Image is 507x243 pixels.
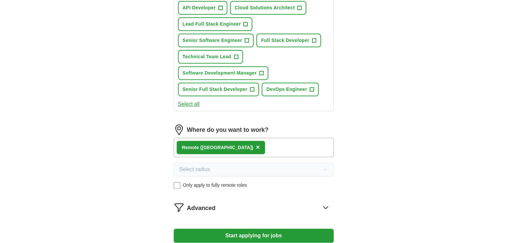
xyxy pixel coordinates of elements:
button: Cloud Solutions Architect [230,1,306,15]
button: Start applying for jobs [174,229,334,243]
span: Software Development Manager [183,70,257,77]
img: location.png [174,124,184,135]
button: Senior Full Stack Developer [178,83,259,96]
button: Lead Full Stack Engineer [178,17,253,31]
button: API Developer [178,1,227,15]
span: Advanced [187,204,216,213]
span: Cloud Solutions Architect [235,4,295,11]
span: Only apply to fully remote roles [183,182,247,189]
button: Senior Software Engineer [178,34,254,47]
button: Select radius [174,162,334,176]
img: filter [174,202,184,213]
span: Technical Team Lead [183,53,231,60]
span: Lead Full Stack Engineer [183,21,241,28]
button: Technical Team Lead [178,50,243,64]
button: DevOps Engineer [262,83,319,96]
span: DevOps Engineer [266,86,307,93]
span: Full Stack Developer [261,37,309,44]
span: Senior Full Stack Developer [183,86,248,93]
button: Software Development Manager [178,66,268,80]
label: Where do you want to work? [187,125,269,134]
span: × [256,143,260,151]
button: Select all [178,100,200,108]
span: API Developer [183,4,216,11]
div: Remote ([GEOGRAPHIC_DATA]) [182,144,253,151]
input: Only apply to fully remote roles [174,182,180,189]
button: Full Stack Developer [256,34,321,47]
button: × [256,142,260,152]
span: Select radius [179,165,210,173]
span: Senior Software Engineer [183,37,242,44]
